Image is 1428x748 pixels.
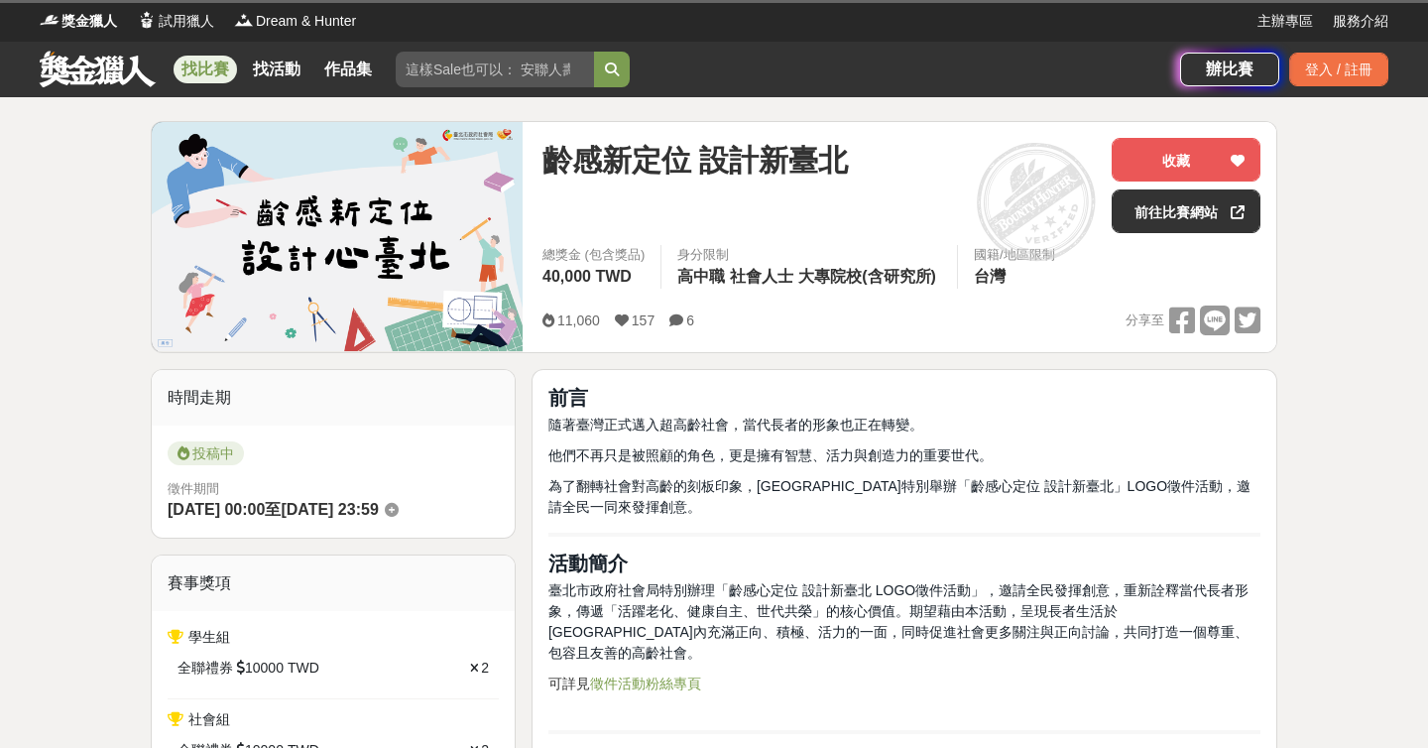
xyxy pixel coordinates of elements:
span: 總獎金 (包含獎品) [542,245,645,265]
span: 2 [481,660,489,676]
a: LogoDream & Hunter [234,11,356,32]
span: 學生組 [188,629,230,645]
span: 徵件期間 [168,481,219,496]
span: 齡感新定位 設計新臺北 [542,138,848,183]
span: 試用獵人 [159,11,214,32]
div: 登入 / 註冊 [1289,53,1388,86]
span: 他們不再只是被照顧的角色，更是擁有智慧、活力與創造力的重要世代。 [548,447,993,463]
span: 社會組 [188,711,230,727]
a: 主辦專區 [1257,11,1313,32]
a: 作品集 [316,56,380,83]
img: Logo [137,10,157,30]
span: 分享至 [1126,306,1164,335]
a: 前往比賽網站 [1112,189,1260,233]
strong: 活動簡介 [548,553,628,574]
span: TWD [288,658,319,679]
span: [DATE] 00:00 [168,501,265,518]
img: Logo [234,10,254,30]
span: 投稿中 [168,441,244,465]
a: Logo獎金獵人 [40,11,117,32]
div: 時間走期 [152,370,515,426]
span: 為了翻轉社會對高齡的刻板印象，[GEOGRAPHIC_DATA]特別舉辦「齡感心定位 設計新臺北」LOGO徵件活動，邀請全民一同來發揮創意。 [548,478,1250,515]
span: 獎金獵人 [61,11,117,32]
img: Logo [40,10,59,30]
a: Logo試用獵人 [137,11,214,32]
span: 10000 [245,658,284,679]
span: 高中職 [677,268,725,285]
a: 找活動 [245,56,308,83]
div: 身分限制 [677,245,941,265]
div: 賽事獎項 [152,556,515,611]
span: 大專院校(含研究所) [798,268,936,285]
span: Dream & Hunter [256,11,356,32]
p: 可詳見 [548,674,1260,715]
span: 臺北市政府社會局特別辦理「齡感心定位 設計新臺北 LOGO徵件活動」，邀請全民發揮創意，重新詮釋當代長者形象，傳遞「活躍老化、健康自主、世代共榮」的核心價值。期望藉由本活動，呈現長者生活於[GE... [548,582,1249,661]
div: 國籍/地區限制 [974,245,1055,265]
span: 11,060 [557,312,600,328]
span: 157 [632,312,654,328]
span: 6 [686,312,694,328]
span: 社會人士 [730,268,793,285]
span: 隨著臺灣正式邁入超高齡社會，當代長者的形象也正在轉變。 [548,417,923,433]
span: 40,000 TWD [542,268,632,285]
span: [DATE] 23:59 [281,501,378,518]
a: 徵件活動粉絲專頁 [590,676,701,691]
span: 至 [265,501,281,518]
img: Cover Image [152,122,523,351]
button: 收藏 [1112,138,1260,182]
a: 找比賽 [174,56,237,83]
span: 全聯禮券 [178,658,233,679]
a: 辦比賽 [1180,53,1279,86]
input: 這樣Sale也可以： 安聯人壽創意銷售法募集 [396,52,594,87]
span: 台灣 [974,268,1006,285]
strong: 前言 [548,387,588,409]
a: 服務介紹 [1333,11,1388,32]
